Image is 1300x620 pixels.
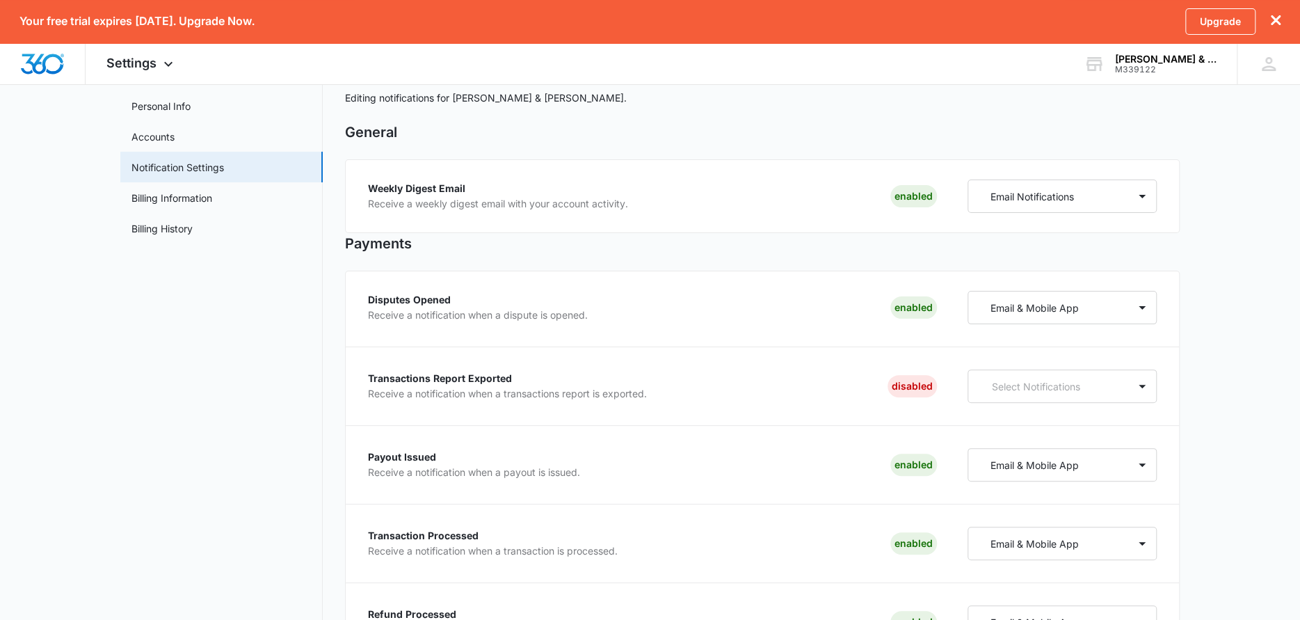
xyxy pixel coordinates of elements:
[990,458,1079,472] p: Email & Mobile App
[890,532,937,555] div: Enabled
[890,454,937,476] div: Enabled
[368,452,580,462] p: Payout Issued
[990,189,1074,204] p: Email Notifications
[1271,15,1281,28] button: dismiss this dialog
[1115,54,1217,65] div: account name
[890,185,937,207] div: Enabled
[131,129,175,144] a: Accounts
[368,389,647,399] p: Receive a notification when a transactions report is exported.
[368,199,628,209] p: Receive a weekly digest email with your account activity.
[368,531,618,541] p: Transaction Processed
[368,374,647,383] p: Transactions Report Exported
[368,546,618,556] p: Receive a notification when a transaction is processed.
[345,233,1180,254] h2: Payments
[345,122,1180,143] h2: General
[1185,8,1255,35] a: Upgrade
[131,191,212,205] a: Billing Information
[368,468,580,477] p: Receive a notification when a payout is issued.
[86,43,198,84] div: Settings
[992,379,1111,394] p: Select Notifications
[345,90,1180,105] p: Editing notifications for [PERSON_NAME] & [PERSON_NAME].
[890,296,937,319] div: Enabled
[990,536,1079,551] p: Email & Mobile App
[1115,65,1217,74] div: account id
[990,301,1079,315] p: Email & Mobile App
[19,15,255,28] p: Your free trial expires [DATE]. Upgrade Now.
[368,310,588,320] p: Receive a notification when a dispute is opened.
[368,295,588,305] p: Disputes Opened
[131,221,193,236] a: Billing History
[106,56,157,70] span: Settings
[368,184,628,193] p: Weekly Digest Email
[131,160,224,175] a: Notification Settings
[131,99,191,113] a: Personal Info
[368,610,597,619] p: Refund Processed
[888,375,937,397] div: Disabled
